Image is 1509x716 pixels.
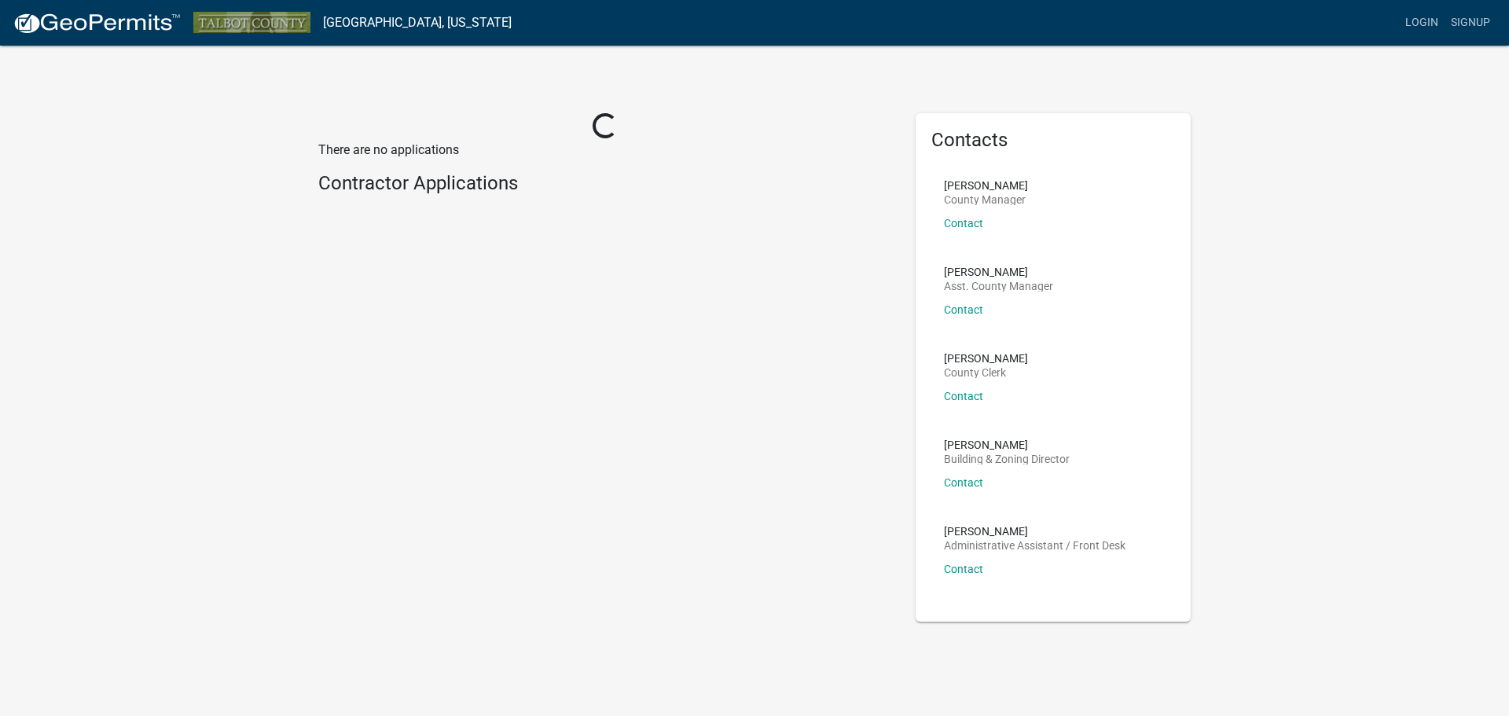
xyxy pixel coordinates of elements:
p: [PERSON_NAME] [944,526,1125,537]
p: [PERSON_NAME] [944,439,1070,450]
img: Talbot County, Georgia [193,12,310,33]
p: [PERSON_NAME] [944,266,1053,277]
p: County Manager [944,194,1028,205]
a: Contact [944,390,983,402]
p: [PERSON_NAME] [944,180,1028,191]
a: Contact [944,563,983,575]
p: Building & Zoning Director [944,453,1070,464]
h5: Contacts [931,129,1175,152]
p: Asst. County Manager [944,281,1053,292]
a: [GEOGRAPHIC_DATA], [US_STATE] [323,9,512,36]
a: Signup [1445,8,1496,38]
wm-workflow-list-section: Contractor Applications [318,172,892,201]
p: Administrative Assistant / Front Desk [944,540,1125,551]
p: [PERSON_NAME] [944,353,1028,364]
a: Contact [944,217,983,229]
a: Login [1399,8,1445,38]
a: Contact [944,303,983,316]
p: There are no applications [318,141,892,160]
a: Contact [944,476,983,489]
p: County Clerk [944,367,1028,378]
h4: Contractor Applications [318,172,892,195]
